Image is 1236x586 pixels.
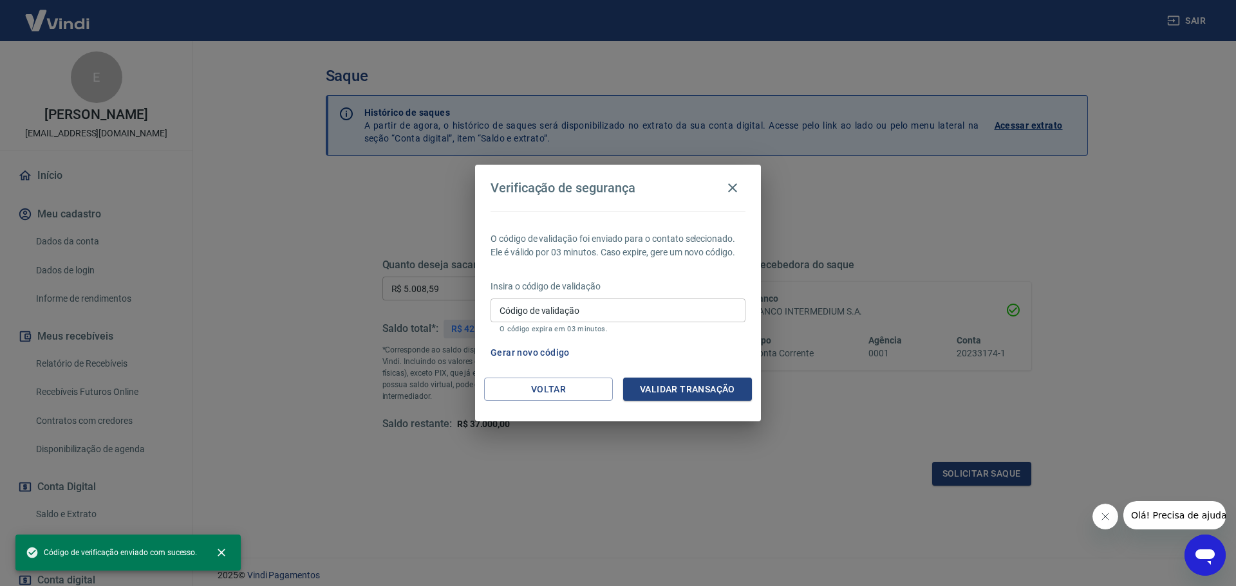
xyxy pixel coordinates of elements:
[1184,535,1226,576] iframe: Botão para abrir a janela de mensagens
[207,538,236,567] button: close
[485,341,575,365] button: Gerar novo código
[491,180,635,196] h4: Verificação de segurança
[491,280,745,293] p: Insira o código de validação
[8,9,108,19] span: Olá! Precisa de ajuda?
[1123,501,1226,529] iframe: Mensagem da empresa
[623,378,752,401] button: Validar transação
[491,232,745,259] p: O código de validação foi enviado para o contato selecionado. Ele é válido por 03 minutos. Caso e...
[26,546,197,559] span: Código de verificação enviado com sucesso.
[500,325,736,333] p: O código expira em 03 minutos.
[484,378,613,401] button: Voltar
[1092,504,1118,529] iframe: Fechar mensagem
